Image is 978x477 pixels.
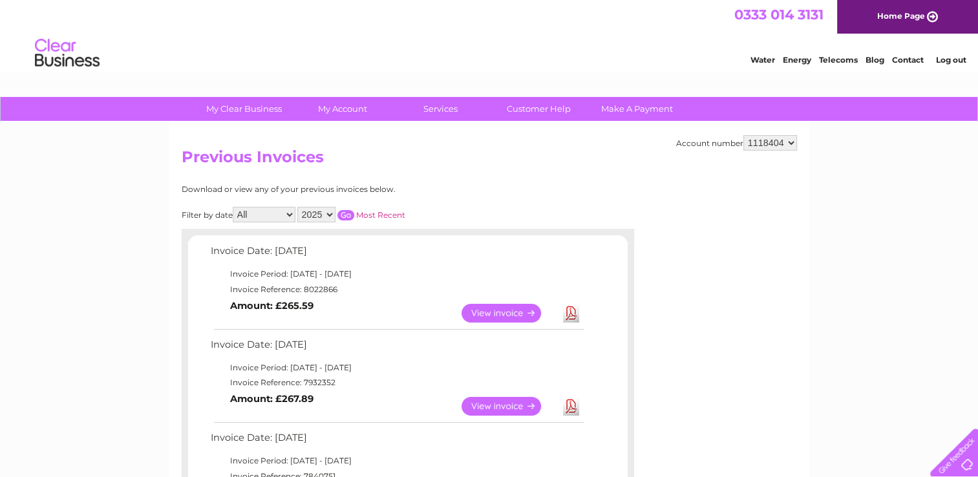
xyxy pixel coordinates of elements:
a: Services [387,97,494,121]
a: Water [750,55,775,65]
td: Invoice Date: [DATE] [207,429,586,453]
a: Energy [783,55,811,65]
a: My Account [289,97,396,121]
div: Download or view any of your previous invoices below. [182,185,521,194]
td: Invoice Reference: 7932352 [207,375,586,390]
h2: Previous Invoices [182,148,797,173]
a: Download [563,304,579,323]
td: Invoice Date: [DATE] [207,336,586,360]
a: Blog [866,55,884,65]
td: Invoice Period: [DATE] - [DATE] [207,360,586,376]
a: Download [563,397,579,416]
a: Most Recent [356,210,405,220]
a: View [462,397,557,416]
a: Make A Payment [584,97,690,121]
div: Filter by date [182,207,521,222]
a: Log out [935,55,966,65]
a: Contact [892,55,924,65]
img: logo.png [34,34,100,73]
td: Invoice Date: [DATE] [207,242,586,266]
a: Customer Help [485,97,592,121]
div: Clear Business is a trading name of Verastar Limited (registered in [GEOGRAPHIC_DATA] No. 3667643... [184,7,795,63]
td: Invoice Period: [DATE] - [DATE] [207,453,586,469]
td: Invoice Period: [DATE] - [DATE] [207,266,586,282]
a: 0333 014 3131 [734,6,824,23]
b: Amount: £265.59 [230,300,314,312]
td: Invoice Reference: 8022866 [207,282,586,297]
b: Amount: £267.89 [230,393,314,405]
div: Account number [676,135,797,151]
a: View [462,304,557,323]
a: My Clear Business [191,97,297,121]
a: Telecoms [819,55,858,65]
